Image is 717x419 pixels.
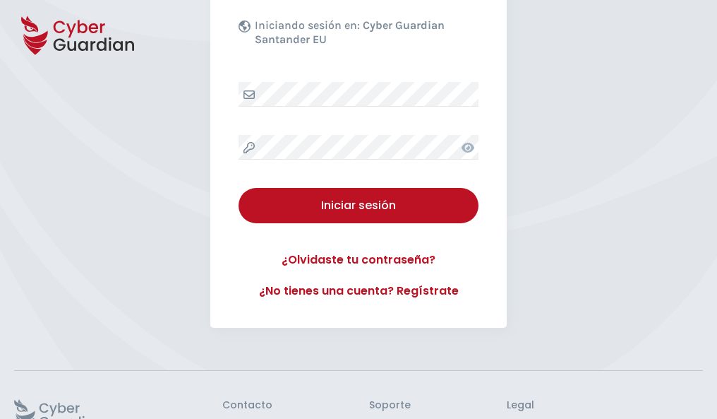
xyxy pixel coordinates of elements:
button: Iniciar sesión [239,188,478,223]
h3: Contacto [222,399,272,412]
h3: Soporte [369,399,411,412]
a: ¿Olvidaste tu contraseña? [239,252,478,268]
div: Iniciar sesión [249,197,468,214]
h3: Legal [507,399,703,412]
a: ¿No tienes una cuenta? Regístrate [239,283,478,300]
